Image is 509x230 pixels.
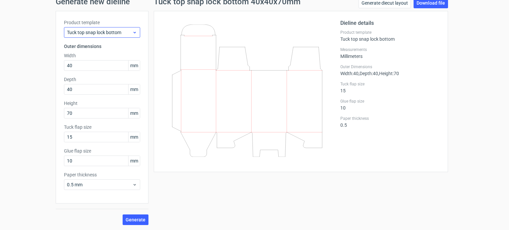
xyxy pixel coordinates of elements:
[128,61,140,70] span: mm
[64,124,140,130] label: Tuck flap size
[340,19,440,27] h2: Dieline details
[64,43,140,50] h3: Outer dimensions
[128,132,140,142] span: mm
[64,52,140,59] label: Width
[123,214,148,225] button: Generate
[67,181,132,188] span: 0.5 mm
[126,217,145,222] span: Generate
[128,156,140,166] span: mm
[340,99,440,111] div: 10
[128,84,140,94] span: mm
[64,171,140,178] label: Paper thickness
[340,81,440,87] label: Tuck flap size
[340,47,440,59] div: Millimeters
[340,116,440,128] div: 0.5
[64,100,140,107] label: Height
[340,81,440,93] div: 15
[340,71,359,76] span: Width : 40
[64,76,140,83] label: Depth
[359,71,378,76] span: , Depth : 40
[378,71,399,76] span: , Height : 70
[340,47,440,52] label: Measurements
[64,19,140,26] label: Product template
[64,148,140,154] label: Glue flap size
[340,116,440,121] label: Paper thickness
[340,30,440,42] div: Tuck top snap lock bottom
[340,99,440,104] label: Glue flap size
[67,29,132,36] span: Tuck top snap lock bottom
[340,64,440,69] label: Outer Dimensions
[340,30,440,35] label: Product template
[128,108,140,118] span: mm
